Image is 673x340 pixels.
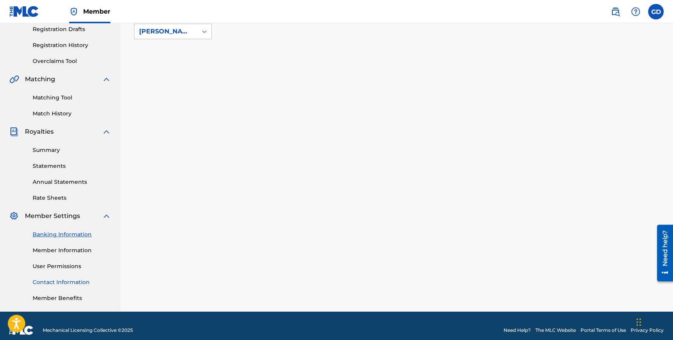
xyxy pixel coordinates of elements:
[504,327,531,334] a: Need Help?
[134,65,641,143] iframe: Tipalti Iframe
[139,27,193,36] div: [PERSON_NAME]
[33,246,111,255] a: Member Information
[33,262,111,270] a: User Permissions
[9,75,19,84] img: Matching
[33,57,111,65] a: Overclaims Tool
[33,278,111,286] a: Contact Information
[33,25,111,33] a: Registration Drafts
[651,222,673,284] iframe: Resource Center
[611,7,620,16] img: search
[648,4,664,19] div: User Menu
[581,327,626,334] a: Portal Terms of Use
[102,75,111,84] img: expand
[9,211,19,221] img: Member Settings
[631,327,664,334] a: Privacy Policy
[33,230,111,239] a: Banking Information
[25,127,54,136] span: Royalties
[102,127,111,136] img: expand
[9,326,33,335] img: logo
[102,211,111,221] img: expand
[608,4,623,19] a: Public Search
[631,7,640,16] img: help
[636,310,641,334] div: Drag
[43,327,133,334] span: Mechanical Licensing Collective © 2025
[33,41,111,49] a: Registration History
[25,211,80,221] span: Member Settings
[83,7,110,16] span: Member
[9,6,39,17] img: MLC Logo
[33,162,111,170] a: Statements
[33,294,111,302] a: Member Benefits
[9,127,19,136] img: Royalties
[33,146,111,154] a: Summary
[25,75,55,84] span: Matching
[69,7,78,16] img: Top Rightsholder
[33,178,111,186] a: Annual Statements
[628,4,643,19] div: Help
[33,110,111,118] a: Match History
[535,327,576,334] a: The MLC Website
[634,303,673,340] iframe: Chat Widget
[33,194,111,202] a: Rate Sheets
[33,94,111,102] a: Matching Tool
